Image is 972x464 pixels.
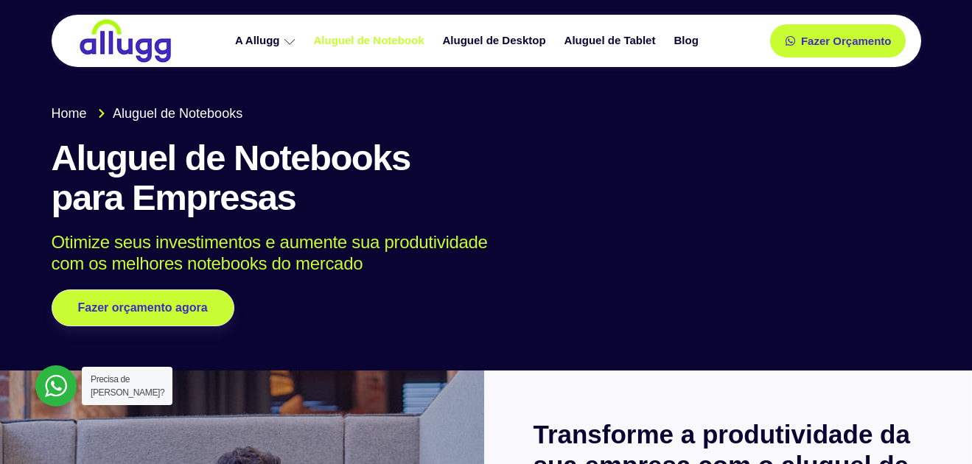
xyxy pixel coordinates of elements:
span: Fazer Orçamento [801,35,892,46]
span: Fazer orçamento agora [78,302,208,314]
a: Aluguel de Tablet [557,28,667,54]
p: Otimize seus investimentos e aumente sua produtividade com os melhores notebooks do mercado [52,232,900,275]
div: Widget de chat [898,393,972,464]
span: Home [52,104,87,124]
iframe: Chat Widget [898,393,972,464]
img: locação de TI é Allugg [77,18,173,63]
a: Aluguel de Desktop [436,28,557,54]
span: Aluguel de Notebooks [109,104,242,124]
span: Precisa de [PERSON_NAME]? [91,374,164,398]
a: A Allugg [228,28,307,54]
a: Aluguel de Notebook [307,28,436,54]
a: Fazer Orçamento [770,24,906,57]
h1: Aluguel de Notebooks para Empresas [52,138,921,218]
a: Fazer orçamento agora [52,289,234,326]
a: Blog [666,28,709,54]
